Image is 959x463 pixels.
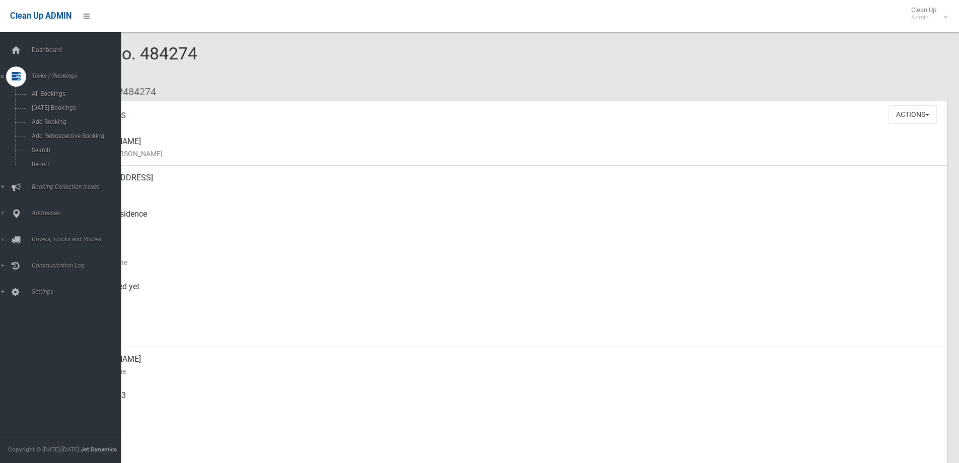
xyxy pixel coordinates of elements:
small: Collection Date [81,256,939,269]
div: [STREET_ADDRESS] [81,166,939,202]
div: [PERSON_NAME] [81,347,939,383]
span: Drivers, Trucks and Routes [29,236,128,243]
span: Add Booking [29,118,120,125]
span: Addresses [29,210,128,217]
small: Zone [81,329,939,341]
div: [DATE] [81,311,939,347]
small: Name of [PERSON_NAME] [81,148,939,160]
small: Admin [911,14,936,21]
small: Pickup Point [81,220,939,232]
li: #484274 [110,83,156,101]
span: Report [29,161,120,168]
small: Collected At [81,293,939,305]
small: Mobile [81,402,939,414]
small: Contact Name [81,365,939,377]
div: Not collected yet [81,275,939,311]
div: 0411056843 [81,383,939,420]
strong: Jet Dynamics [81,446,117,453]
small: Address [81,184,939,196]
span: Dashboard [29,46,128,53]
span: Tasks / Bookings [29,73,128,80]
span: All Bookings [29,90,120,97]
span: Booking No. 484274 [44,43,197,83]
div: None given [81,420,939,456]
button: Actions [889,105,937,124]
div: [DATE] [81,238,939,275]
span: Add Retrospective Booking [29,133,120,140]
span: Settings [29,288,128,295]
span: Copyright © [DATE]-[DATE] [8,446,79,453]
span: Search [29,147,120,154]
small: Landline [81,438,939,450]
span: Booking Collection Issues [29,183,128,190]
span: Communication Log [29,262,128,269]
div: [PERSON_NAME] [81,129,939,166]
span: Clean Up ADMIN [10,11,71,21]
span: [DATE] Bookings [29,104,120,111]
span: Clean Up [906,6,946,21]
div: Front of Residence [81,202,939,238]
